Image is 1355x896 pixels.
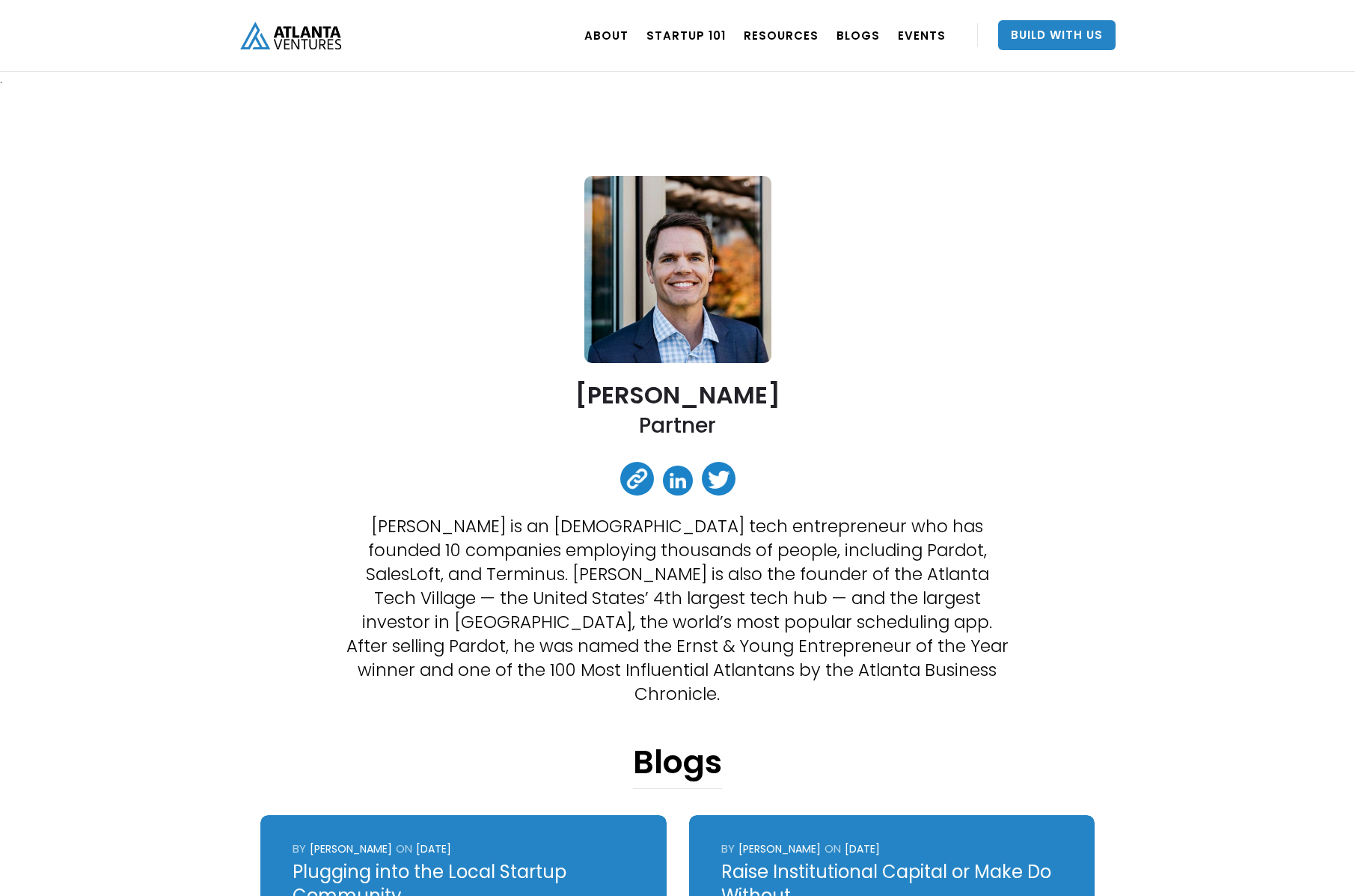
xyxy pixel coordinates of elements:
a: EVENTS [898,14,946,56]
div: ON [825,841,841,856]
div: [PERSON_NAME] [310,841,392,856]
a: Startup 101 [646,14,726,56]
div: by [293,841,306,856]
div: [DATE] [845,841,880,856]
h2: Partner [639,412,716,439]
h1: Blogs [633,743,722,789]
div: [PERSON_NAME] [738,841,821,856]
div: [DATE] [416,841,451,856]
div: by [721,841,735,856]
a: RESOURCES [744,14,819,56]
h2: [PERSON_NAME] [575,382,780,408]
a: ABOUT [584,14,628,56]
div: ON [396,841,412,856]
a: Build With Us [998,20,1116,50]
p: [PERSON_NAME] is an [DEMOGRAPHIC_DATA] tech entrepreneur who has founded 10 companies employing t... [343,514,1012,706]
a: BLOGS [836,14,880,56]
